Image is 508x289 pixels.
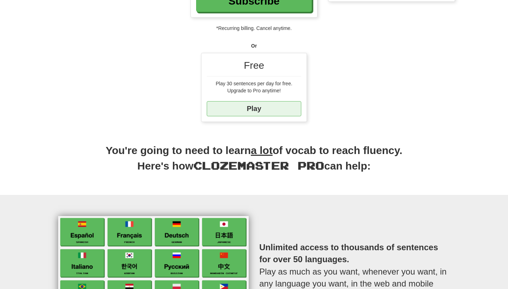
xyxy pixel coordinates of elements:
[207,59,301,76] div: Free
[259,242,438,264] strong: Unlimited access to thousands of sentences for over 50 languages.
[251,144,273,156] u: a lot
[207,87,301,94] div: Upgrade to Pro anytime!
[193,159,324,172] span: Clozemaster Pro
[53,143,455,181] h2: You're going to need to learn of vocab to reach fluency. Here's how can help:
[207,101,301,116] a: Play
[251,43,257,49] strong: Or
[207,80,301,87] div: Play 30 sentences per day for free.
